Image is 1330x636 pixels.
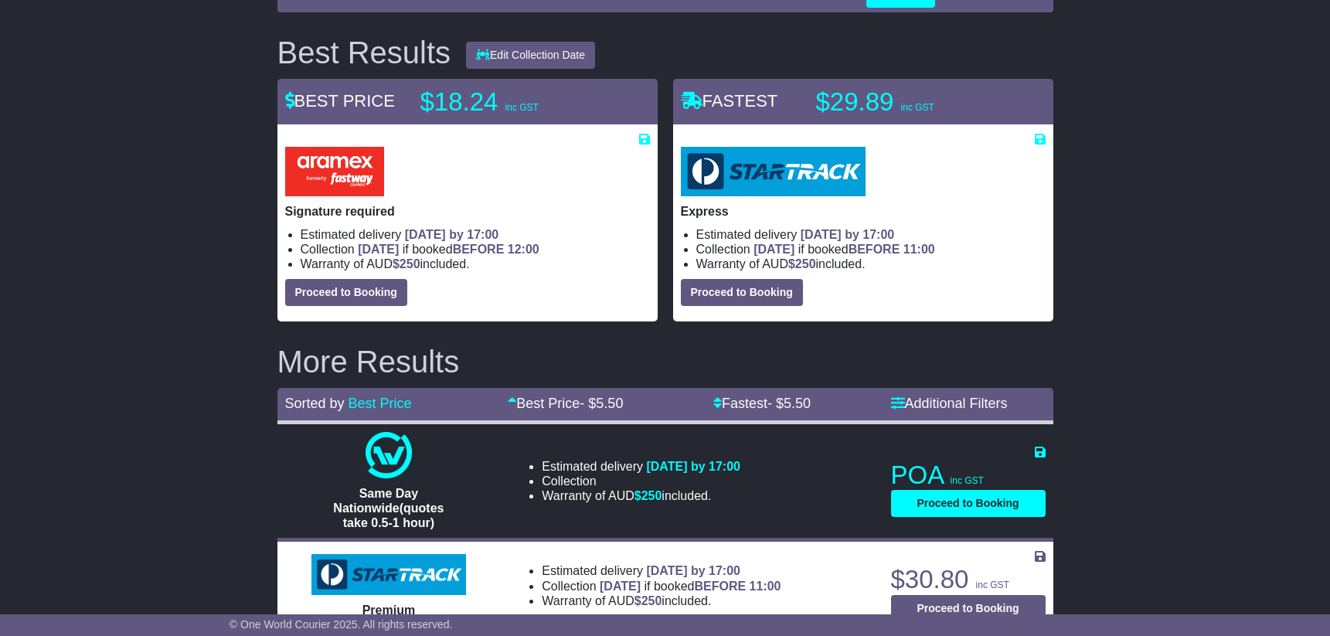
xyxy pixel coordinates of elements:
[801,228,895,241] span: [DATE] by 17:00
[596,396,623,411] span: 5.50
[891,564,1046,595] p: $30.80
[333,487,444,529] span: Same Day Nationwide(quotes take 0.5-1 hour)
[750,580,781,593] span: 11:00
[542,488,740,503] li: Warranty of AUD included.
[362,604,415,617] span: Premium
[311,554,466,596] img: StarTrack: Premium
[453,243,505,256] span: BEFORE
[681,204,1046,219] p: Express
[301,242,650,257] li: Collection
[505,102,539,113] span: inc GST
[285,279,407,306] button: Proceed to Booking
[542,459,740,474] li: Estimated delivery
[466,42,595,69] button: Edit Collection Date
[753,243,934,256] span: if booked
[784,396,811,411] span: 5.50
[681,91,778,111] span: FASTEST
[277,345,1053,379] h2: More Results
[301,257,650,271] li: Warranty of AUD included.
[753,243,794,256] span: [DATE]
[891,490,1046,517] button: Proceed to Booking
[891,595,1046,622] button: Proceed to Booking
[849,243,900,256] span: BEFORE
[301,227,650,242] li: Estimated delivery
[393,257,420,270] span: $
[976,580,1009,590] span: inc GST
[646,460,740,473] span: [DATE] by 17:00
[696,227,1046,242] li: Estimated delivery
[713,396,811,411] a: Fastest- $5.50
[542,563,781,578] li: Estimated delivery
[951,475,984,486] span: inc GST
[270,36,459,70] div: Best Results
[681,147,866,196] img: StarTrack: Express
[696,257,1046,271] li: Warranty of AUD included.
[641,594,662,607] span: 250
[230,618,453,631] span: © One World Courier 2025. All rights reserved.
[420,87,614,117] p: $18.24
[400,257,420,270] span: 250
[694,580,746,593] span: BEFORE
[795,257,816,270] span: 250
[285,396,345,411] span: Sorted by
[349,396,412,411] a: Best Price
[634,594,662,607] span: $
[285,204,650,219] p: Signature required
[891,396,1008,411] a: Additional Filters
[767,396,811,411] span: - $
[788,257,816,270] span: $
[508,396,623,411] a: Best Price- $5.50
[542,474,740,488] li: Collection
[681,279,803,306] button: Proceed to Booking
[641,489,662,502] span: 250
[542,579,781,593] li: Collection
[600,580,781,593] span: if booked
[285,147,384,196] img: Aramex: Signature required
[358,243,399,256] span: [DATE]
[696,242,1046,257] li: Collection
[542,593,781,608] li: Warranty of AUD included.
[580,396,623,411] span: - $
[816,87,1009,117] p: $29.89
[366,432,412,478] img: One World Courier: Same Day Nationwide(quotes take 0.5-1 hour)
[600,580,641,593] span: [DATE]
[358,243,539,256] span: if booked
[508,243,539,256] span: 12:00
[646,564,740,577] span: [DATE] by 17:00
[903,243,935,256] span: 11:00
[901,102,934,113] span: inc GST
[405,228,499,241] span: [DATE] by 17:00
[634,489,662,502] span: $
[285,91,395,111] span: BEST PRICE
[891,460,1046,491] p: POA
